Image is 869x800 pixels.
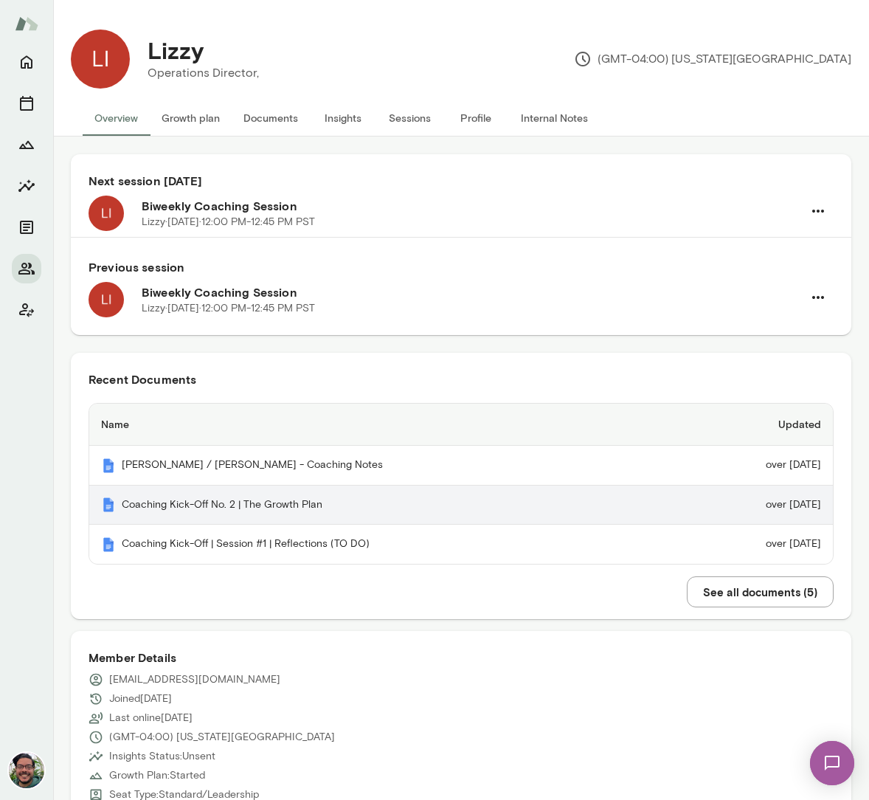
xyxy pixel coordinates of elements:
p: [EMAIL_ADDRESS][DOMAIN_NAME] [109,672,280,687]
h6: Next session [DATE] [89,172,834,190]
button: Overview [83,100,150,136]
button: Documents [232,100,310,136]
h6: Previous session [89,258,834,276]
p: (GMT-04:00) [US_STATE][GEOGRAPHIC_DATA] [109,730,335,745]
img: Mento [101,537,116,552]
button: Home [12,47,41,77]
td: over [DATE] [680,446,833,486]
button: Growth Plan [12,130,41,159]
button: Sessions [12,89,41,118]
td: over [DATE] [680,486,833,525]
p: Joined [DATE] [109,692,172,706]
button: Internal Notes [509,100,600,136]
h6: Biweekly Coaching Session [142,283,803,301]
td: over [DATE] [680,525,833,564]
p: Insights Status: Unsent [109,749,215,764]
th: Updated [680,404,833,446]
button: Sessions [376,100,443,136]
h6: Member Details [89,649,834,666]
button: Members [12,254,41,283]
button: Insights [12,171,41,201]
img: Mento [101,497,116,512]
h4: Lizzy [148,36,204,64]
button: Documents [12,213,41,242]
button: Profile [443,100,509,136]
th: Coaching Kick-Off | Session #1 | Reflections (TO DO) [89,525,680,564]
th: Name [89,404,680,446]
th: [PERSON_NAME] / [PERSON_NAME] - Coaching Notes [89,446,680,486]
h6: Biweekly Coaching Session [142,197,803,215]
p: (GMT-04:00) [US_STATE][GEOGRAPHIC_DATA] [574,50,851,68]
p: Growth Plan: Started [109,768,205,783]
h6: Recent Documents [89,370,834,388]
th: Coaching Kick-Off No. 2 | The Growth Plan [89,486,680,525]
p: Operations Director, [148,64,259,82]
button: Client app [12,295,41,325]
img: Mento [15,10,38,38]
button: See all documents (5) [687,576,834,607]
img: Mike Valdez Landeros [9,753,44,788]
p: Last online [DATE] [109,711,193,725]
img: Mento [101,458,116,473]
p: Lizzy · [DATE] · 12:00 PM-12:45 PM PST [142,301,315,316]
p: Lizzy · [DATE] · 12:00 PM-12:45 PM PST [142,215,315,230]
button: Insights [310,100,376,136]
img: Lizzy [71,30,130,89]
button: Growth plan [150,100,232,136]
